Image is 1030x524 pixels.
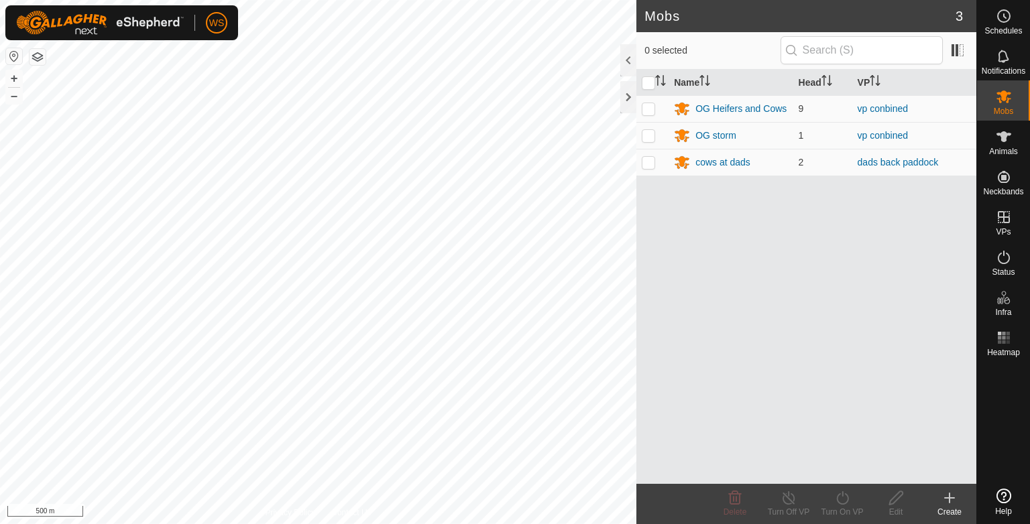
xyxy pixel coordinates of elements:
th: VP [852,70,976,96]
th: Name [669,70,793,96]
p-sorticon: Activate to sort [821,77,832,88]
div: OG Heifers and Cows [695,102,787,116]
span: VPs [996,228,1011,236]
a: Contact Us [331,507,371,519]
div: cows at dads [695,155,750,170]
img: Gallagher Logo [16,11,184,35]
div: Edit [869,506,923,518]
button: + [6,70,22,86]
p-sorticon: Activate to sort [655,77,666,88]
a: Help [977,483,1030,521]
span: Infra [995,308,1011,316]
span: Notifications [982,67,1025,75]
span: Neckbands [983,188,1023,196]
span: 1 [799,130,804,141]
span: Animals [989,147,1018,155]
h2: Mobs [644,8,956,24]
div: OG storm [695,129,736,143]
button: Reset Map [6,48,22,64]
div: Turn Off VP [762,506,815,518]
button: Map Layers [30,49,46,65]
input: Search (S) [781,36,943,64]
p-sorticon: Activate to sort [870,77,880,88]
a: vp conbined [858,103,909,114]
span: Schedules [984,27,1022,35]
span: Status [992,268,1015,276]
span: Help [995,507,1012,515]
span: Heatmap [987,348,1020,356]
a: Privacy Policy [266,507,316,519]
span: 3 [956,6,963,26]
div: Create [923,506,976,518]
span: Mobs [994,107,1013,115]
th: Head [793,70,852,96]
a: vp conbined [858,130,909,141]
span: Delete [724,507,747,517]
span: WS [209,16,225,30]
p-sorticon: Activate to sort [699,77,710,88]
div: Turn On VP [815,506,869,518]
button: – [6,88,22,104]
span: 2 [799,157,804,168]
span: 0 selected [644,44,780,58]
a: dads back paddock [858,157,939,168]
span: 9 [799,103,804,114]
